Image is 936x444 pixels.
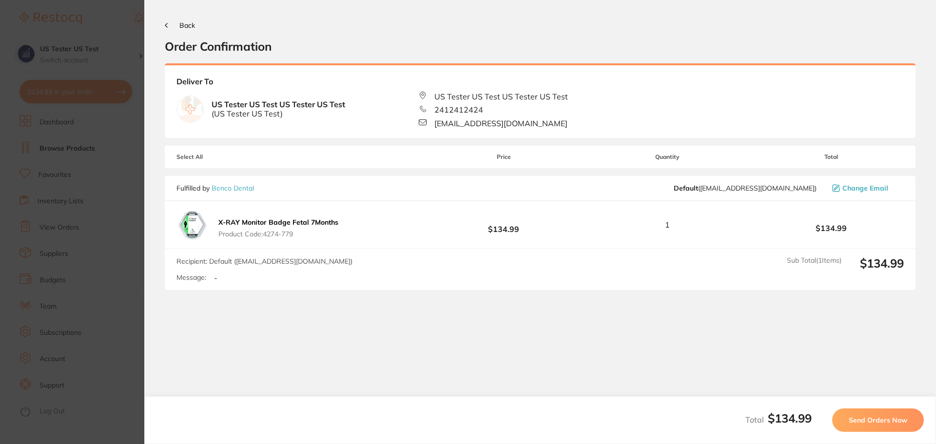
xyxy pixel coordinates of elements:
span: Change Email [842,184,888,192]
span: Back [179,21,195,30]
b: $134.99 [768,411,812,425]
span: [EMAIL_ADDRESS][DOMAIN_NAME] [434,119,567,128]
b: $134.99 [759,224,904,232]
span: Price [431,154,576,160]
span: 1 [665,220,670,229]
span: Product Code: 4274-779 [218,230,338,238]
button: Change Email [829,184,904,193]
b: X-RAY Monitor Badge Fetal 7Months [218,218,338,227]
b: Default [674,184,698,193]
img: c2poZw [176,209,208,240]
button: X-RAY Monitor Badge Fetal 7Months Product Code:4274-779 [215,218,341,238]
span: Select All [176,154,274,160]
b: $134.99 [431,216,576,234]
img: empty.jpg [177,96,203,122]
span: 2412412424 [434,105,483,114]
p: - [214,273,217,282]
b: US Tester US Test US Tester US Test [212,100,345,118]
span: Quantity [577,154,759,160]
span: Total [745,415,812,425]
a: Benco Dental [212,184,254,193]
button: Back [165,21,195,29]
span: US Tester US Test US Tester US Test [434,92,568,101]
span: contact@benco.com [674,184,817,192]
span: Sub Total ( 1 Items) [787,256,841,282]
span: Send Orders Now [849,416,907,425]
span: ( US Tester US Test ) [212,109,345,118]
span: Recipient: Default ( [EMAIL_ADDRESS][DOMAIN_NAME] ) [176,257,352,266]
p: Fulfilled by [176,184,254,192]
b: Deliver To [176,77,904,92]
label: Message: [176,273,206,282]
h2: Order Confirmation [165,39,916,54]
button: Send Orders Now [832,408,924,432]
output: $134.99 [849,256,904,282]
span: Total [759,154,904,160]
